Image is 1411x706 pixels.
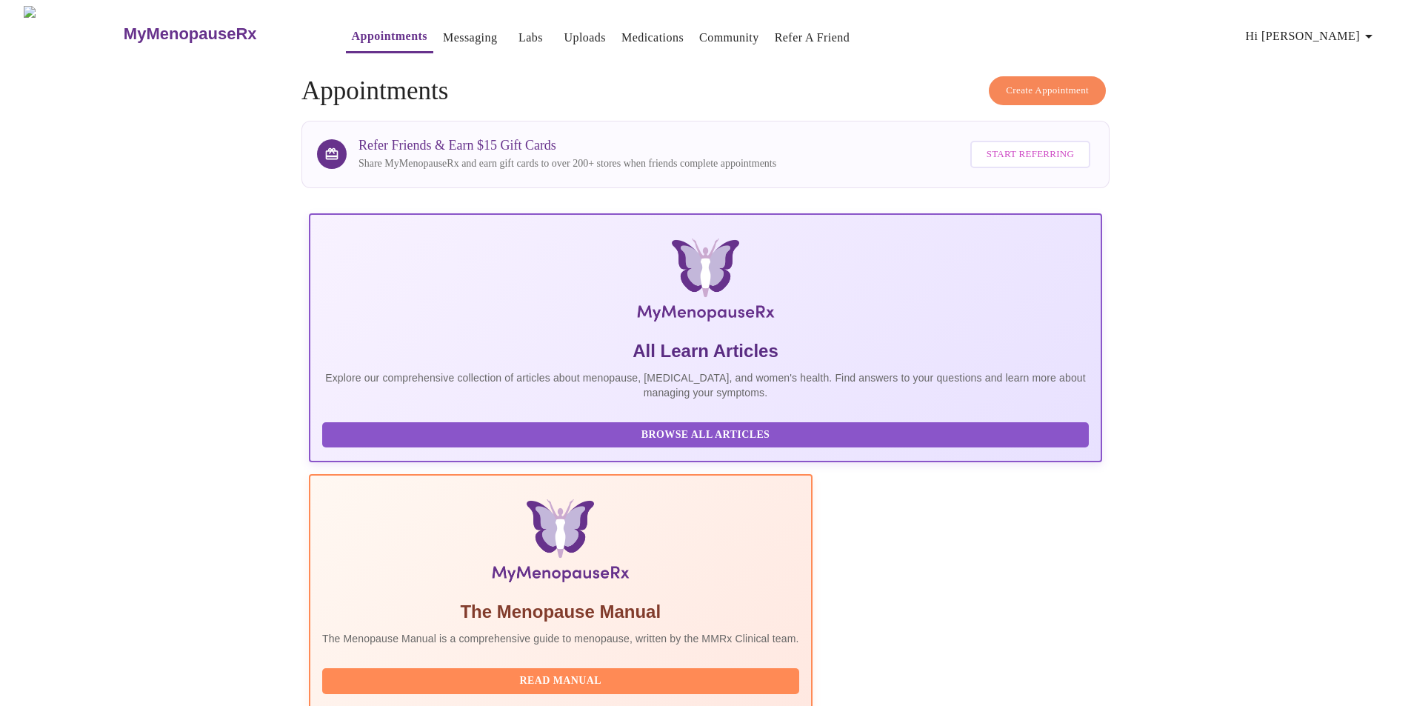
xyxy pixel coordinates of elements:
h5: The Menopause Manual [322,600,799,624]
p: Explore our comprehensive collection of articles about menopause, [MEDICAL_DATA], and women's hea... [322,370,1089,400]
button: Start Referring [970,141,1090,168]
a: MyMenopauseRx [121,8,316,60]
a: Read Manual [322,673,803,686]
button: Refer a Friend [769,23,856,53]
a: Appointments [352,26,427,47]
a: Refer a Friend [775,27,850,48]
span: Create Appointment [1006,82,1089,99]
a: Community [699,27,759,48]
h3: MyMenopauseRx [124,24,257,44]
span: Start Referring [987,146,1074,163]
a: Browse All Articles [322,427,1093,440]
img: MyMenopauseRx Logo [24,6,121,61]
button: Browse All Articles [322,422,1089,448]
a: Uploads [564,27,606,48]
button: Read Manual [322,668,799,694]
button: Messaging [437,23,503,53]
span: Hi [PERSON_NAME] [1246,26,1378,47]
img: Menopause Manual [398,499,723,588]
a: Start Referring [967,133,1094,176]
button: Community [693,23,765,53]
a: Labs [518,27,543,48]
p: The Menopause Manual is a comprehensive guide to menopause, written by the MMRx Clinical team. [322,631,799,646]
h5: All Learn Articles [322,339,1089,363]
span: Browse All Articles [337,426,1074,444]
a: Medications [621,27,684,48]
h4: Appointments [301,76,1110,106]
button: Uploads [558,23,612,53]
button: Hi [PERSON_NAME] [1240,21,1384,51]
h3: Refer Friends & Earn $15 Gift Cards [358,138,776,153]
span: Read Manual [337,672,784,690]
p: Share MyMenopauseRx and earn gift cards to over 200+ stores when friends complete appointments [358,156,776,171]
button: Create Appointment [989,76,1106,105]
button: Labs [507,23,554,53]
a: Messaging [443,27,497,48]
img: MyMenopauseRx Logo [441,239,970,327]
button: Medications [616,23,690,53]
button: Appointments [346,21,433,53]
